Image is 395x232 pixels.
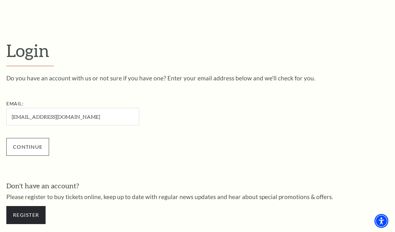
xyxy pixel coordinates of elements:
label: Email: [6,101,24,106]
h3: Don't have an account? [6,181,389,191]
a: Register [6,206,46,224]
input: Submit button [6,138,49,156]
input: Required [6,108,139,125]
p: Do you have an account with us or not sure if you have one? Enter your email address below and we... [6,75,389,81]
p: Please register to buy tickets online, keep up to date with regular news updates and hear about s... [6,194,389,200]
div: Accessibility Menu [374,214,388,228]
span: Login [6,40,49,60]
